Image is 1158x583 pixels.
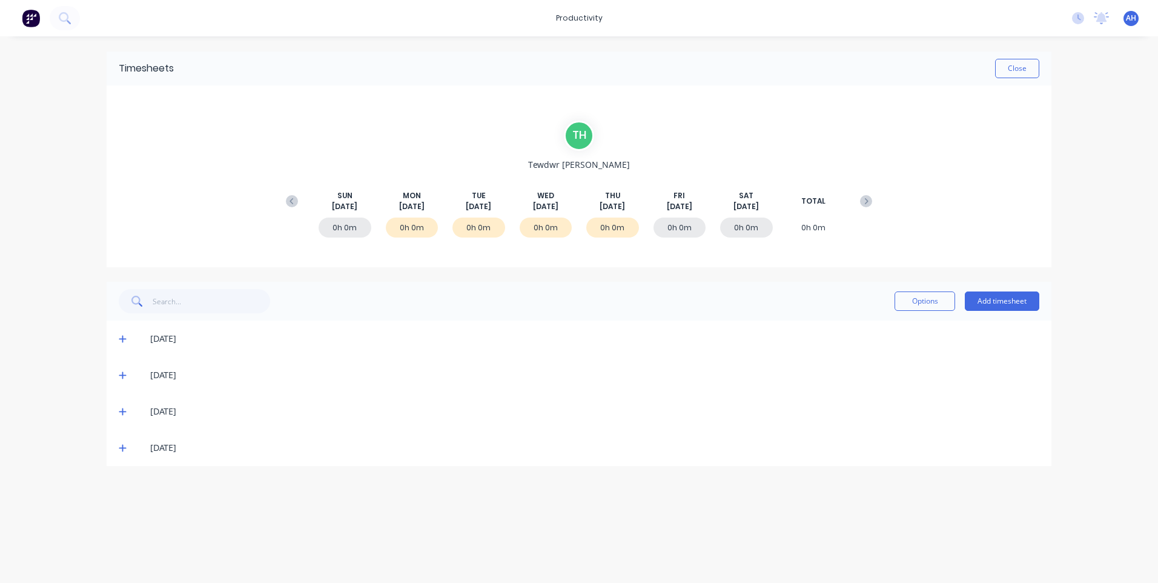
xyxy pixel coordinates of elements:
span: THU [605,190,620,201]
div: 0h 0m [653,218,706,238]
span: AH [1126,13,1136,24]
button: Close [995,59,1039,78]
span: SAT [739,190,753,201]
div: 0h 0m [520,218,572,238]
input: Search... [153,289,271,313]
span: FRI [673,190,685,201]
div: Timesheets [119,61,174,76]
div: 0h 0m [720,218,773,238]
div: [DATE] [150,405,1039,418]
span: TOTAL [801,196,825,207]
span: [DATE] [667,201,692,212]
span: SUN [337,190,352,201]
span: [DATE] [466,201,491,212]
div: T H [564,121,594,151]
span: [DATE] [332,201,357,212]
div: [DATE] [150,332,1039,345]
div: 0h 0m [452,218,505,238]
div: [DATE] [150,441,1039,455]
div: 0h 0m [319,218,371,238]
div: [DATE] [150,368,1039,382]
button: Options [895,291,955,311]
div: 0h 0m [586,218,639,238]
span: MON [403,190,421,201]
button: Add timesheet [965,291,1039,311]
div: 0h 0m [386,218,438,238]
span: TUE [472,190,486,201]
img: Factory [22,9,40,27]
span: [DATE] [600,201,625,212]
div: productivity [550,9,609,27]
div: 0h 0m [787,218,840,238]
span: [DATE] [733,201,759,212]
span: Tewdwr [PERSON_NAME] [528,158,630,171]
span: WED [537,190,554,201]
span: [DATE] [399,201,425,212]
span: [DATE] [533,201,558,212]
